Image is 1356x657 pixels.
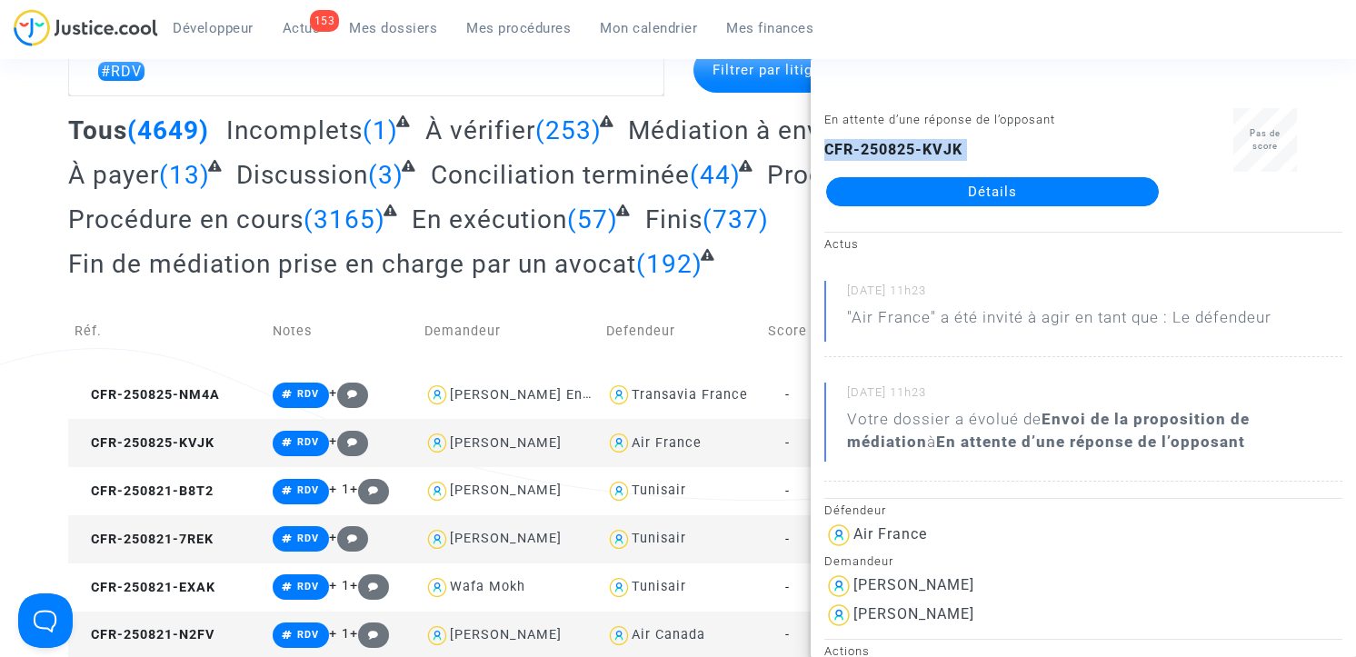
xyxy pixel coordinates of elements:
[14,9,158,46] img: jc-logo.svg
[424,430,451,456] img: icon-user.svg
[266,293,418,371] td: Notes
[68,160,159,190] span: À payer
[824,141,962,158] b: CFR-250825-KVJK
[226,115,363,145] span: Incomplets
[632,627,705,642] div: Air Canada
[567,204,618,234] span: (57)
[350,482,389,497] span: +
[785,580,790,595] span: -
[127,115,209,145] span: (4649)
[785,387,790,403] span: -
[329,482,350,497] span: + 1
[424,622,451,649] img: icon-user.svg
[826,177,1159,206] a: Détails
[853,525,927,543] div: Air France
[418,293,600,371] td: Demandeur
[713,62,821,78] span: Filtrer par litige
[75,532,214,547] span: CFR-250821-7REK
[636,249,703,279] span: (192)
[690,160,741,190] span: (44)
[297,629,319,641] span: RDV
[853,576,974,593] div: [PERSON_NAME]
[158,15,268,42] a: Développeur
[535,115,602,145] span: (253)
[785,532,790,547] span: -
[350,626,389,642] span: +
[606,574,633,601] img: icon-user.svg
[606,430,633,456] img: icon-user.svg
[18,593,73,648] iframe: Help Scout Beacon - Open
[329,578,350,593] span: + 1
[450,579,525,594] div: Wafa Mokh
[703,204,769,234] span: (737)
[424,574,451,601] img: icon-user.svg
[726,20,813,36] span: Mes finances
[712,15,828,42] a: Mes finances
[450,483,562,498] div: [PERSON_NAME]
[606,526,633,552] img: icon-user.svg
[68,115,127,145] span: Tous
[785,435,790,451] span: -
[936,433,1245,451] b: En attente d’une réponse de l’opposant
[606,478,633,504] img: icon-user.svg
[762,293,813,371] td: Score
[847,384,1342,408] small: [DATE] 11h23
[450,627,562,642] div: [PERSON_NAME]
[425,115,535,145] span: À vérifier
[450,531,562,546] div: [PERSON_NAME]
[767,160,1102,190] span: Procédure judiciaire à créer
[824,113,1055,126] small: En attente d’une réponse de l’opposant
[159,160,210,190] span: (13)
[824,601,853,630] img: icon-user.svg
[1250,128,1281,151] span: Pas de score
[329,626,350,642] span: + 1
[68,293,266,371] td: Réf.
[824,521,853,550] img: icon-user.svg
[75,627,214,642] span: CFR-250821-N2FV
[297,436,319,448] span: RDV
[173,20,254,36] span: Développeur
[310,10,340,32] div: 153
[304,204,385,234] span: (3165)
[75,483,214,499] span: CFR-250821-B8T2
[75,435,214,451] span: CFR-250825-KVJK
[363,115,398,145] span: (1)
[632,531,686,546] div: Tunisair
[297,581,319,592] span: RDV
[847,306,1271,338] p: "Air France" a été invité à agir en tant que : Le défendeur
[600,20,697,36] span: Mon calendrier
[632,483,686,498] div: Tunisair
[632,387,748,403] div: Transavia France
[600,293,762,371] td: Defendeur
[329,385,368,401] span: +
[334,15,452,42] a: Mes dossiers
[75,387,220,403] span: CFR-250825-NM4A
[297,388,319,400] span: RDV
[466,20,571,36] span: Mes procédures
[424,478,451,504] img: icon-user.svg
[68,249,636,279] span: Fin de médiation prise en charge par un avocat
[297,533,319,544] span: RDV
[585,15,712,42] a: Mon calendrier
[329,530,368,545] span: +
[350,578,389,593] span: +
[452,15,585,42] a: Mes procédures
[645,204,703,234] span: Finis
[785,483,790,499] span: -
[349,20,437,36] span: Mes dossiers
[424,526,451,552] img: icon-user.svg
[632,435,702,451] div: Air France
[785,627,790,642] span: -
[297,484,319,496] span: RDV
[268,15,335,42] a: 153Actus
[424,382,451,408] img: icon-user.svg
[236,160,368,190] span: Discussion
[68,204,304,234] span: Procédure en cours
[632,579,686,594] div: Tunisair
[824,237,859,251] small: Actus
[412,204,567,234] span: En exécution
[606,622,633,649] img: icon-user.svg
[75,580,215,595] span: CFR-250821-EXAK
[431,160,690,190] span: Conciliation terminée
[329,433,368,449] span: +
